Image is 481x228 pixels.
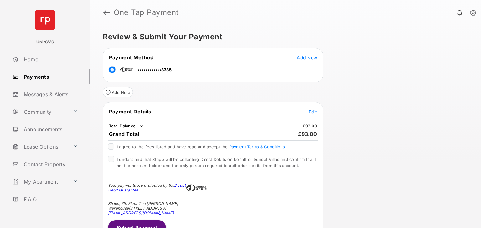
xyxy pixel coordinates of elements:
[36,39,54,45] p: UnitSV6
[10,157,90,172] a: Contact Property
[297,54,317,61] button: Add New
[10,192,90,207] a: F.A.Q.
[108,183,186,192] div: Your payments are protected by the .
[35,10,55,30] img: svg+xml;base64,PHN2ZyB4bWxucz0iaHR0cDovL3d3dy53My5vcmcvMjAwMC9zdmciIHdpZHRoPSI2NCIgaGVpZ2h0PSI2NC...
[103,33,463,41] h5: Review & Submit Your Payment
[309,108,317,115] button: Edit
[138,67,172,72] span: ••••••••••••3335
[10,139,70,154] a: Lease Options
[10,174,70,189] a: My Apartment
[10,104,70,119] a: Community
[10,52,90,67] a: Home
[10,122,90,137] a: Announcements
[109,131,139,137] span: Grand Total
[10,69,90,84] a: Payments
[298,131,317,137] span: £93.00
[297,55,317,60] span: Add New
[109,123,145,129] td: Total Balance
[303,123,318,129] td: £93.00
[108,183,186,192] a: Direct Debit Guarantee
[117,157,316,168] span: I understand that Stripe will be collecting Direct Debits on behalf of Sunset Villas and confirm ...
[10,209,80,224] a: Important Links
[117,144,285,149] span: I agree to the fees listed and have read and accept the
[10,87,90,102] a: Messages & Alerts
[108,201,186,215] div: Stripe, 7th Floor The [PERSON_NAME] Warehouse [STREET_ADDRESS]
[109,108,152,115] span: Payment Details
[114,9,179,16] strong: One Tap Payment
[109,54,153,61] span: Payment Method
[229,144,285,149] button: I agree to the fees listed and have read and accept the
[103,87,133,97] button: Add Note
[108,211,174,215] a: [EMAIL_ADDRESS][DOMAIN_NAME]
